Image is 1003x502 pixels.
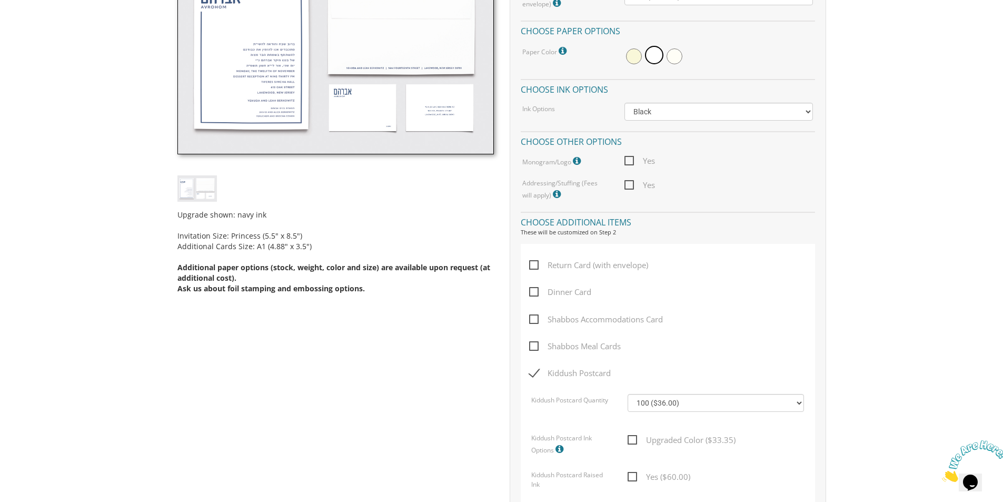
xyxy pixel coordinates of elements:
img: Chat attention grabber [4,4,69,46]
span: Ask us about foil stamping and embossing options. [177,283,365,293]
label: Kiddush Postcard Raised Ink [531,470,612,493]
label: Kiddush Postcard Ink Options [531,434,612,460]
span: Yes [624,154,655,168]
label: Monogram/Logo [522,154,583,168]
label: Kiddush Postcard Quantity [531,396,608,409]
span: Shabbos Accommodations Card [529,313,663,326]
label: Addressing/Stuffing (Fees will apply) [522,179,609,201]
img: bminv-thumb-13.jpg [177,175,217,201]
h4: Choose paper options [521,21,815,39]
span: Upgraded Color ($33.35) [628,434,736,447]
div: Upgrade shown: navy ink Invitation Size: Princess (5.5" x 8.5") Additional Cards Size: A1 (4.88" ... [177,202,494,294]
span: Kiddush Postcard [529,367,611,380]
span: Dinner Card [529,286,591,299]
h4: Choose ink options [521,79,815,97]
span: Yes [624,179,655,192]
span: Shabbos Meal Cards [529,340,621,353]
iframe: chat widget [938,436,1003,486]
div: These will be customized on Step 2 [521,228,815,237]
label: Ink Options [522,104,555,113]
span: Additional paper options (stock, weight, color and size) are available upon request (at additiona... [177,262,490,283]
h4: Choose additional items [521,212,815,230]
label: Paper Color [522,44,569,58]
h4: Choose other options [521,131,815,150]
span: Return Card (with envelope) [529,259,648,272]
span: Yes ($60.00) [628,470,690,484]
